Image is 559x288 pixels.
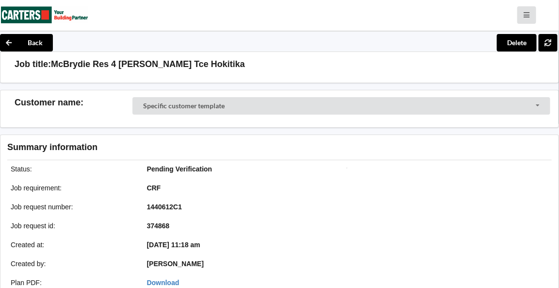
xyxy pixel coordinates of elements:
div: Specific customer template [143,102,225,109]
div: Created at : [4,240,140,250]
div: Job requirement : [4,183,140,193]
b: [DATE] 11:18 am [147,241,200,249]
button: Delete [497,34,537,51]
h3: Job title: [15,59,51,70]
h3: McBrydie Res 4 [PERSON_NAME] Tce Hokitika [51,59,245,70]
b: [PERSON_NAME] [147,260,204,268]
div: Job request id : [4,221,140,231]
h3: Summary information [7,142,412,153]
h3: Customer name : [15,97,132,108]
a: Download [147,279,180,287]
div: Status : [4,164,140,174]
b: Pending Verification [147,165,213,173]
div: Customer Selector [132,97,550,115]
b: CRF [147,184,161,192]
img: Job impression image thumbnail [346,168,347,169]
b: 1440612C1 [147,203,182,211]
div: Job request number : [4,202,140,212]
div: Plan PDF : [4,278,140,288]
b: 374868 [147,222,170,230]
div: Created by : [4,259,140,269]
